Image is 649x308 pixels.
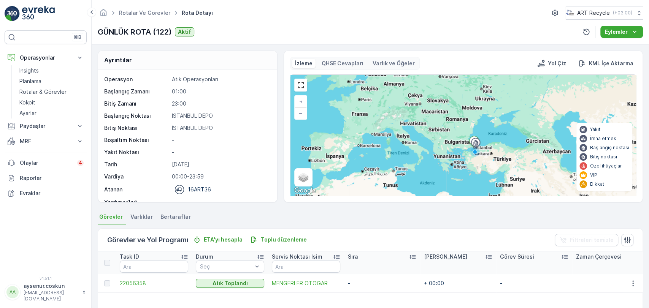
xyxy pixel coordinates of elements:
span: Varlıklar [130,213,153,221]
p: Task ID [120,253,139,261]
p: VIP [590,172,597,178]
button: Atık Toplandı [196,279,264,288]
p: Seç [200,263,252,270]
p: Bitiş Zamanı [104,100,169,107]
p: [PERSON_NAME] [424,253,467,261]
p: 01:00 [172,88,269,95]
p: Olaylar [20,159,73,167]
p: Görev Süresi [500,253,534,261]
p: 16ART36 [188,186,211,193]
p: Servis Noktası Isim [272,253,322,261]
a: Bu bölgeyi Google Haritalar'da açın (yeni pencerede açılır) [292,186,317,196]
p: Raporlar [20,174,84,182]
p: Toplu düzenleme [261,236,307,243]
p: Planlama [19,77,41,85]
p: Yakıt [590,126,600,133]
p: Özel ihtiyaçlar [590,163,622,169]
span: + [299,98,303,105]
p: ETA'yı hesapla [204,236,243,243]
input: Ara [120,261,188,273]
p: Eylemler [605,28,628,36]
a: Layers [295,169,312,186]
p: Başlangıç Noktası [104,112,169,120]
a: 22056358 [120,280,188,287]
p: Insights [19,67,39,74]
input: Ara [272,261,340,273]
p: KML İçe Aktarma [589,60,633,67]
p: - [172,136,269,144]
p: Tarih [104,161,169,168]
p: Atık Operasyonları [172,76,269,83]
p: ⌘B [74,34,81,40]
a: Planlama [16,76,87,87]
span: Rota Detayı [180,9,214,17]
a: Rotalar & Görevler [16,87,87,97]
a: Yakınlaştır [295,96,306,107]
p: İmha etmek [590,136,616,142]
a: Ana Sayfa [99,11,108,18]
a: Kokpit [16,97,87,108]
p: Dikkat [590,181,604,187]
a: Uzaklaştır [295,107,306,119]
p: İSTANBUL DEPO [172,112,269,120]
p: [EMAIL_ADDRESS][DOMAIN_NAME] [24,290,78,302]
button: KML İçe Aktarma [575,59,636,68]
p: Boşaltım Noktası [104,136,169,144]
p: Atanan [104,186,122,193]
p: Bitiş noktası [590,154,617,160]
p: - [172,199,269,206]
p: 4 [79,160,82,166]
td: + 00:00 [420,274,496,292]
div: Toggle Row Selected [104,280,110,286]
p: Ayrıntılar [104,55,132,65]
p: Sıra [348,253,358,261]
button: ETA'yı hesapla [190,235,246,244]
button: Filtreleri temizle [555,234,618,246]
a: Rotalar ve Görevler [119,9,170,16]
p: Bitiş Noktası [104,124,169,132]
p: QHSE Cevapları [322,60,363,67]
button: Toplu düzenleme [247,235,310,244]
a: Raporlar [5,171,87,186]
p: Görevler ve Yol Programı [107,235,189,245]
button: Aktif [175,27,194,36]
span: MENGERLER OTOGAR [272,280,340,287]
p: Yol Çiz [548,60,566,67]
a: Evraklar [5,186,87,201]
span: Görevler [99,213,123,221]
p: ART Recycle [577,9,610,17]
p: aysenur.coskun [24,282,78,290]
p: Varlık ve Öğeler [373,60,415,67]
p: Operasyon [104,76,169,83]
button: Eylemler [600,26,643,38]
p: Başlangıç noktası [590,145,629,151]
a: Olaylar4 [5,155,87,171]
div: 0 [290,75,636,196]
p: GÜNLÜK ROTA (122) [98,26,172,38]
p: Operasyonlar [20,54,71,62]
button: Operasyonlar [5,50,87,65]
p: Paydaşlar [20,122,71,130]
p: - [172,148,269,156]
p: İSTANBUL DEPO [172,124,269,132]
button: MRF [5,134,87,149]
p: 00:00-23:59 [172,173,269,180]
span: v 1.51.1 [5,276,87,281]
p: Yardımcı(lar) [104,199,169,206]
img: image_23.png [566,9,574,17]
span: − [299,110,303,116]
p: MRF [20,137,71,145]
p: ( +03:00 ) [613,10,632,16]
p: [DATE] [172,161,269,168]
a: View Fullscreen [295,79,306,91]
td: - [344,274,420,292]
p: Atık Toplandı [213,280,248,287]
p: Kokpit [19,99,35,106]
p: Başlangıç Zamanı [104,88,169,95]
p: Durum [196,253,213,261]
p: Ayarlar [19,109,36,117]
p: Rotalar & Görevler [19,88,67,96]
td: - [496,274,572,292]
button: AAaysenur.coskun[EMAIL_ADDRESS][DOMAIN_NAME] [5,282,87,302]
